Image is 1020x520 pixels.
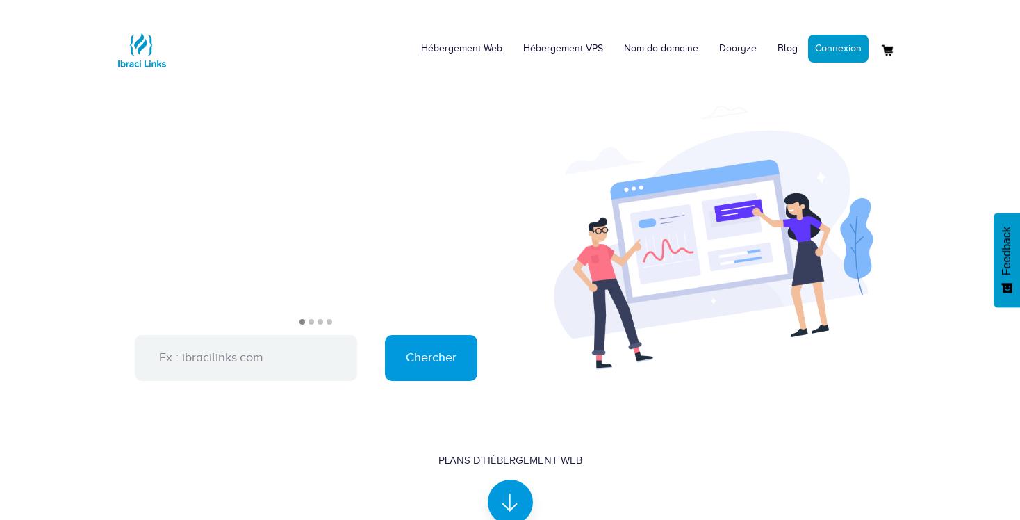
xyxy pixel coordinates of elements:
a: Connexion [808,35,869,63]
a: Blog [767,28,808,70]
img: Logo Ibraci Links [114,22,170,78]
a: Hébergement VPS [513,28,614,70]
input: Chercher [385,335,477,381]
a: Plans d'hébergement Web [438,453,582,513]
div: Plans d'hébergement Web [438,453,582,468]
span: Feedback [1001,227,1013,275]
button: Feedback - Afficher l’enquête [994,213,1020,307]
input: Ex : ibracilinks.com [135,335,357,381]
a: Hébergement Web [411,28,513,70]
a: Nom de domaine [614,28,709,70]
a: Logo Ibraci Links [114,10,170,78]
a: Dooryze [709,28,767,70]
